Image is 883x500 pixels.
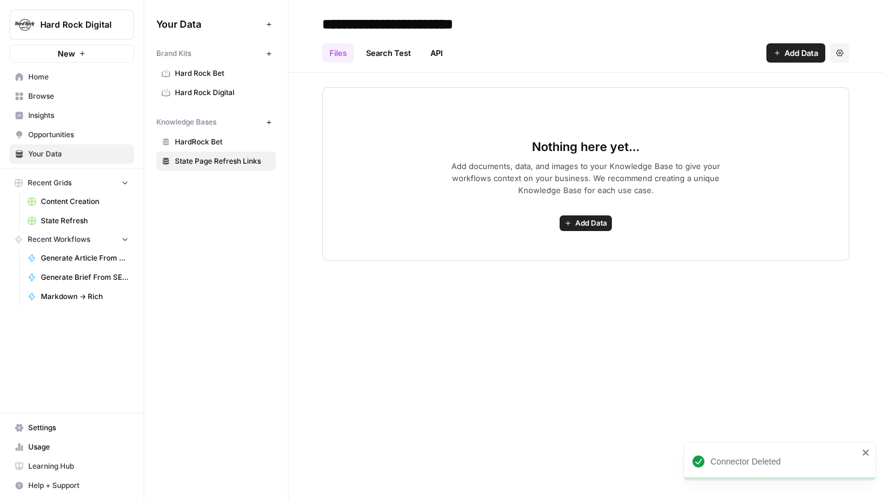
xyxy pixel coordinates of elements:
span: Settings [28,422,129,433]
a: Search Test [359,43,418,63]
span: Hard Rock Digital [175,87,270,98]
span: Your Data [156,17,261,31]
a: Opportunities [10,125,134,144]
button: Workspace: Hard Rock Digital [10,10,134,40]
span: Nothing here yet... [532,138,640,155]
a: Browse [10,87,134,106]
button: New [10,45,134,63]
a: Learning Hub [10,457,134,476]
span: State Refresh [41,215,129,226]
button: Help + Support [10,476,134,495]
a: Markdown -> Rich [22,287,134,306]
button: Recent Grids [10,174,134,192]
span: HardRock Bet [175,137,270,147]
a: API [423,43,450,63]
a: Settings [10,418,134,437]
a: Hard Rock Digital [156,83,276,102]
span: Recent Workflows [28,234,90,245]
a: Usage [10,437,134,457]
span: Add documents, data, and images to your Knowledge Base to give your workflows context on your bus... [432,160,740,196]
span: Recent Grids [28,177,72,188]
span: Hard Rock Bet [175,68,270,79]
span: Browse [28,91,129,102]
a: State Page Refresh Links [156,152,276,171]
a: HardRock Bet [156,132,276,152]
span: Insights [28,110,129,121]
a: State Refresh [22,211,134,230]
span: Brand Kits [156,48,191,59]
span: Help + Support [28,480,129,491]
span: New [58,48,75,60]
span: Knowledge Bases [156,117,216,128]
span: Content Creation [41,196,129,207]
span: Markdown -> Rich [41,291,129,302]
span: State Page Refresh Links [175,156,270,167]
button: Add Data [766,43,825,63]
a: Files [322,43,354,63]
a: Home [10,67,134,87]
a: Hard Rock Bet [156,64,276,83]
span: Usage [28,442,129,452]
button: Recent Workflows [10,230,134,248]
a: Generate Brief From SERP [22,268,134,287]
a: Insights [10,106,134,125]
span: Your Data [28,149,129,159]
a: Generate Article From Outline [22,248,134,268]
div: Connector Deleted [710,455,858,468]
a: Your Data [10,144,134,164]
span: Add Data [784,47,818,59]
a: Content Creation [22,192,134,211]
span: Generate Brief From SERP [41,272,129,283]
button: Add Data [560,215,612,231]
span: Generate Article From Outline [41,253,129,264]
span: Opportunities [28,129,129,140]
span: Home [28,72,129,82]
span: Hard Rock Digital [40,19,113,31]
button: close [862,448,870,457]
img: Hard Rock Digital Logo [14,14,35,35]
span: Add Data [575,218,607,229]
span: Learning Hub [28,461,129,472]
